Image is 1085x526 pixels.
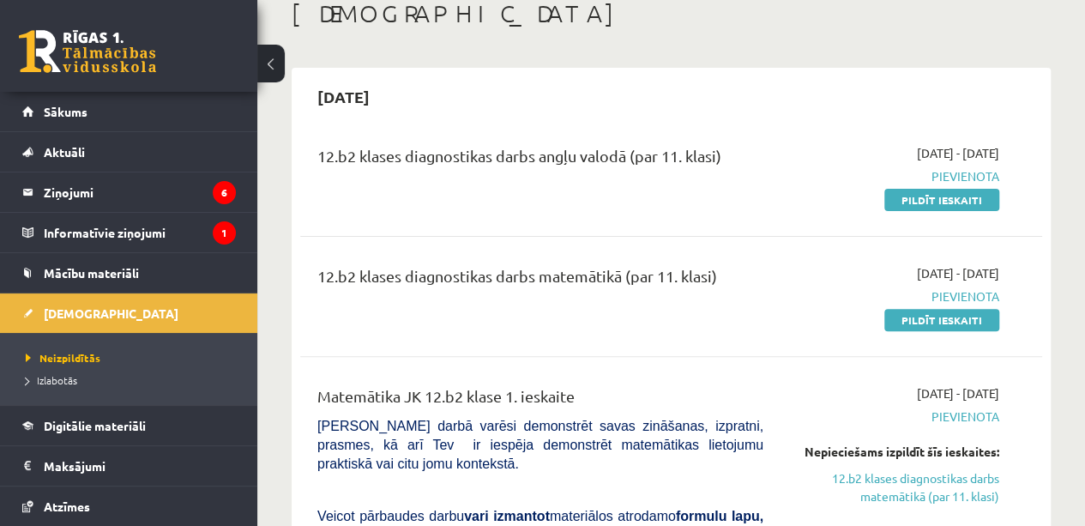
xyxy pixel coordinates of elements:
[22,92,236,131] a: Sākums
[789,408,999,426] span: Pievienota
[22,172,236,212] a: Ziņojumi6
[22,406,236,445] a: Digitālie materiāli
[44,305,178,321] span: [DEMOGRAPHIC_DATA]
[789,167,999,185] span: Pievienota
[317,419,763,471] span: [PERSON_NAME] darbā varēsi demonstrēt savas zināšanas, izpratni, prasmes, kā arī Tev ir iespēja d...
[19,30,156,73] a: Rīgas 1. Tālmācības vidusskola
[44,499,90,514] span: Atzīmes
[789,287,999,305] span: Pievienota
[22,213,236,252] a: Informatīvie ziņojumi1
[44,172,236,212] legend: Ziņojumi
[213,221,236,245] i: 1
[26,351,100,365] span: Neizpildītās
[26,372,240,388] a: Izlabotās
[22,132,236,172] a: Aktuāli
[44,446,236,486] legend: Maksājumi
[26,350,240,366] a: Neizpildītās
[26,373,77,387] span: Izlabotās
[44,265,139,281] span: Mācību materiāli
[44,104,87,119] span: Sākums
[884,189,999,211] a: Pildīt ieskaiti
[917,264,999,282] span: [DATE] - [DATE]
[44,418,146,433] span: Digitālie materiāli
[22,293,236,333] a: [DEMOGRAPHIC_DATA]
[317,384,763,416] div: Matemātika JK 12.b2 klase 1. ieskaite
[884,309,999,331] a: Pildīt ieskaiti
[22,446,236,486] a: Maksājumi
[317,264,763,296] div: 12.b2 klases diagnostikas darbs matemātikā (par 11. klasi)
[213,181,236,204] i: 6
[917,144,999,162] span: [DATE] - [DATE]
[300,76,387,117] h2: [DATE]
[44,213,236,252] legend: Informatīvie ziņojumi
[464,509,550,523] b: vari izmantot
[317,144,763,176] div: 12.b2 klases diagnostikas darbs angļu valodā (par 11. klasi)
[917,384,999,402] span: [DATE] - [DATE]
[789,469,999,505] a: 12.b2 klases diagnostikas darbs matemātikā (par 11. klasi)
[44,144,85,160] span: Aktuāli
[22,253,236,293] a: Mācību materiāli
[789,443,999,461] div: Nepieciešams izpildīt šīs ieskaites:
[22,487,236,526] a: Atzīmes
